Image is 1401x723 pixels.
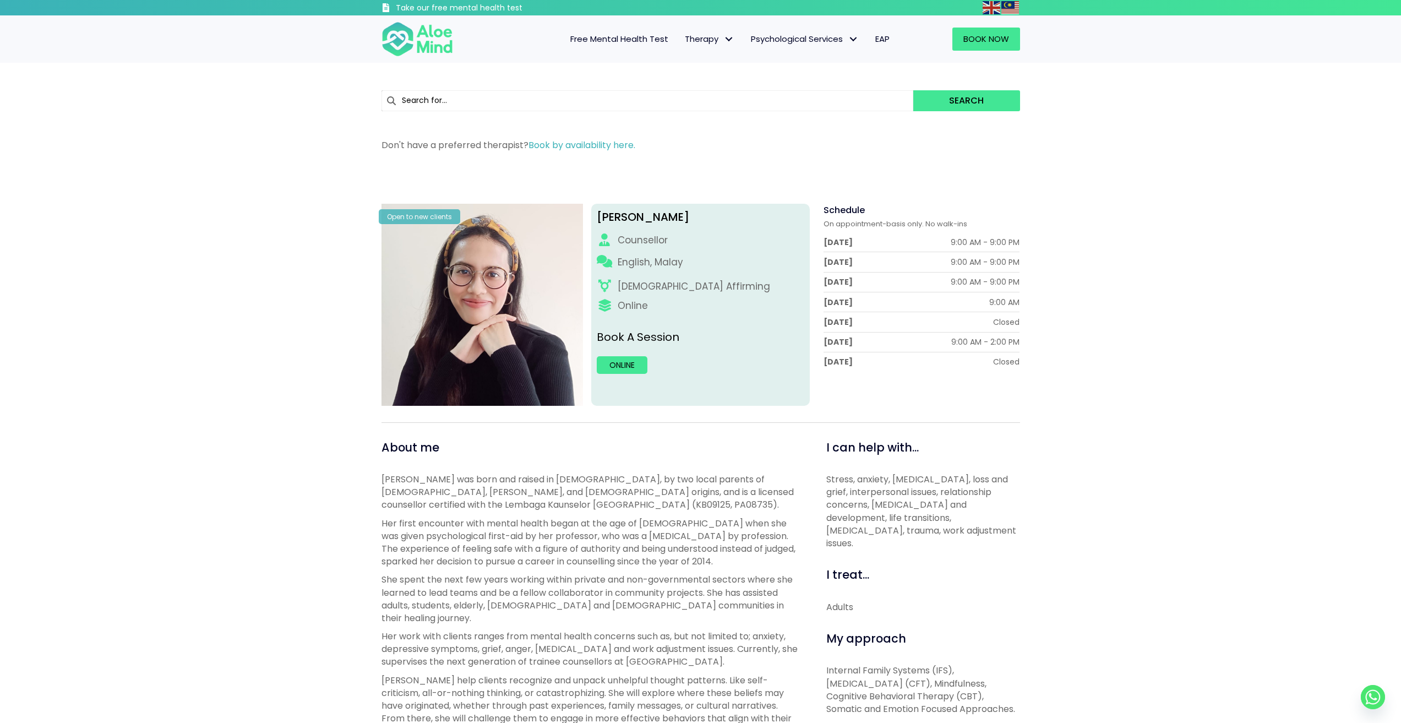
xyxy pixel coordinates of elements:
[824,276,853,287] div: [DATE]
[989,297,1020,308] div: 9:00 AM
[597,356,647,374] a: Online
[951,257,1020,268] div: 9:00 AM - 9:00 PM
[867,28,898,51] a: EAP
[1001,1,1020,14] a: Malay
[951,276,1020,287] div: 9:00 AM - 9:00 PM
[528,139,635,151] a: Book by availability here.
[618,299,648,313] div: Online
[381,21,453,57] img: Aloe mind Logo
[381,573,802,624] p: She spent the next few years working within private and non-governmental sectors where she learne...
[381,204,584,406] img: Therapist Photo Update
[824,356,853,367] div: [DATE]
[983,1,1000,14] img: en
[381,3,581,15] a: Take our free mental health test
[381,139,1020,151] p: Don't have a preferred therapist?
[824,317,853,328] div: [DATE]
[826,567,869,583] span: I treat...
[743,28,867,51] a: Psychological ServicesPsychological Services: submenu
[826,601,1020,613] div: Adults
[396,3,581,14] h3: Take our free mental health test
[846,31,862,47] span: Psychological Services: submenu
[562,28,677,51] a: Free Mental Health Test
[570,33,668,45] span: Free Mental Health Test
[381,439,439,455] span: About me
[993,356,1020,367] div: Closed
[826,664,1020,715] p: Internal Family Systems (IFS), [MEDICAL_DATA] (CFT), Mindfulness, Cognitive Behavioral Therapy (C...
[983,1,1001,14] a: English
[824,219,967,229] span: On appointment-basis only. No walk-ins
[826,630,906,646] span: My approach
[963,33,1009,45] span: Book Now
[951,237,1020,248] div: 9:00 AM - 9:00 PM
[1001,1,1019,14] img: ms
[826,473,1020,550] p: Stress, anxiety, [MEDICAL_DATA], loss and grief, interpersonal issues, relationship concerns, [ME...
[618,233,668,247] div: Counsellor
[381,517,802,568] p: Her first encounter with mental health began at the age of [DEMOGRAPHIC_DATA] when she was given ...
[952,28,1020,51] a: Book Now
[824,237,853,248] div: [DATE]
[721,31,737,47] span: Therapy: submenu
[685,33,734,45] span: Therapy
[618,280,770,293] div: [DEMOGRAPHIC_DATA] Affirming
[677,28,743,51] a: TherapyTherapy: submenu
[913,90,1020,111] button: Search
[993,317,1020,328] div: Closed
[824,257,853,268] div: [DATE]
[381,630,802,668] p: Her work with clients ranges from mental health concerns such as, but not limited to; anxiety, de...
[379,209,460,224] div: Open to new clients
[824,297,853,308] div: [DATE]
[951,336,1020,347] div: 9:00 AM - 2:00 PM
[597,329,804,345] p: Book A Session
[381,473,802,512] p: [PERSON_NAME] was born and raised in [DEMOGRAPHIC_DATA], by two local parents of [DEMOGRAPHIC_DAT...
[618,256,683,269] p: English, Malay
[1361,685,1385,709] a: Whatsapp
[824,204,865,216] span: Schedule
[381,90,914,111] input: Search for...
[597,209,804,225] div: [PERSON_NAME]
[826,439,919,455] span: I can help with...
[467,28,898,51] nav: Menu
[824,336,853,347] div: [DATE]
[751,33,859,45] span: Psychological Services
[875,33,890,45] span: EAP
